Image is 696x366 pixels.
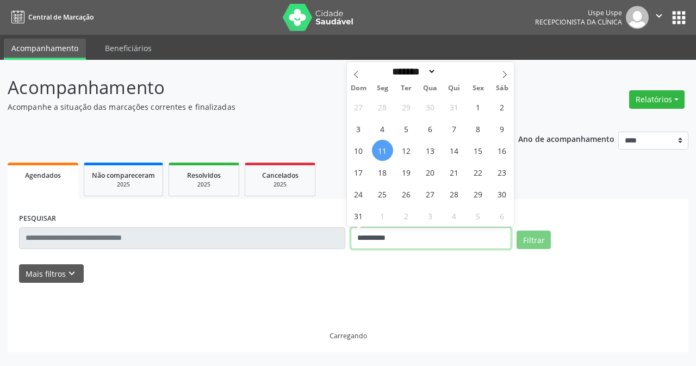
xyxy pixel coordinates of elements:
[468,118,489,139] span: Agosto 8, 2025
[348,162,369,183] span: Agosto 17, 2025
[66,268,78,280] i: keyboard_arrow_down
[253,181,307,189] div: 2025
[492,162,513,183] span: Agosto 23, 2025
[92,181,155,189] div: 2025
[649,6,669,29] button: 
[187,171,221,180] span: Resolvidos
[348,140,369,161] span: Agosto 10, 2025
[394,85,418,92] span: Ter
[348,205,369,226] span: Agosto 31, 2025
[372,162,393,183] span: Agosto 18, 2025
[466,85,490,92] span: Sex
[468,162,489,183] span: Agosto 22, 2025
[492,205,513,226] span: Setembro 6, 2025
[396,183,417,204] span: Agosto 26, 2025
[28,13,94,22] span: Central de Marcação
[4,39,86,60] a: Acompanhamento
[518,132,614,145] p: Ano de acompanhamento
[420,118,441,139] span: Agosto 6, 2025
[348,96,369,117] span: Julho 27, 2025
[420,162,441,183] span: Agosto 20, 2025
[372,183,393,204] span: Agosto 25, 2025
[420,205,441,226] span: Setembro 3, 2025
[468,205,489,226] span: Setembro 5, 2025
[8,101,484,113] p: Acompanhe a situação das marcações correntes e finalizadas
[396,118,417,139] span: Agosto 5, 2025
[370,85,394,92] span: Seg
[535,8,622,17] div: Uspe Uspe
[444,96,465,117] span: Julho 31, 2025
[468,96,489,117] span: Agosto 1, 2025
[396,205,417,226] span: Setembro 2, 2025
[19,210,56,227] label: PESQUISAR
[25,171,61,180] span: Agendados
[347,85,371,92] span: Dom
[396,140,417,161] span: Agosto 12, 2025
[444,140,465,161] span: Agosto 14, 2025
[535,17,622,27] span: Recepcionista da clínica
[444,205,465,226] span: Setembro 4, 2025
[420,140,441,161] span: Agosto 13, 2025
[492,118,513,139] span: Agosto 9, 2025
[492,183,513,204] span: Agosto 30, 2025
[629,90,685,109] button: Relatórios
[436,66,472,77] input: Year
[669,8,688,27] button: apps
[8,74,484,101] p: Acompanhamento
[420,183,441,204] span: Agosto 27, 2025
[396,162,417,183] span: Agosto 19, 2025
[442,85,466,92] span: Qui
[372,140,393,161] span: Agosto 11, 2025
[418,85,442,92] span: Qua
[492,96,513,117] span: Agosto 2, 2025
[97,39,159,58] a: Beneficiários
[444,183,465,204] span: Agosto 28, 2025
[372,96,393,117] span: Julho 28, 2025
[468,140,489,161] span: Agosto 15, 2025
[468,183,489,204] span: Agosto 29, 2025
[348,118,369,139] span: Agosto 3, 2025
[372,118,393,139] span: Agosto 4, 2025
[92,171,155,180] span: Não compareceram
[626,6,649,29] img: img
[517,231,551,249] button: Filtrar
[330,331,367,340] div: Carregando
[653,10,665,22] i: 
[372,205,393,226] span: Setembro 1, 2025
[19,264,84,283] button: Mais filtroskeyboard_arrow_down
[492,140,513,161] span: Agosto 16, 2025
[396,96,417,117] span: Julho 29, 2025
[262,171,299,180] span: Cancelados
[8,8,94,26] a: Central de Marcação
[348,183,369,204] span: Agosto 24, 2025
[444,118,465,139] span: Agosto 7, 2025
[389,66,437,77] select: Month
[177,181,231,189] div: 2025
[444,162,465,183] span: Agosto 21, 2025
[490,85,514,92] span: Sáb
[420,96,441,117] span: Julho 30, 2025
